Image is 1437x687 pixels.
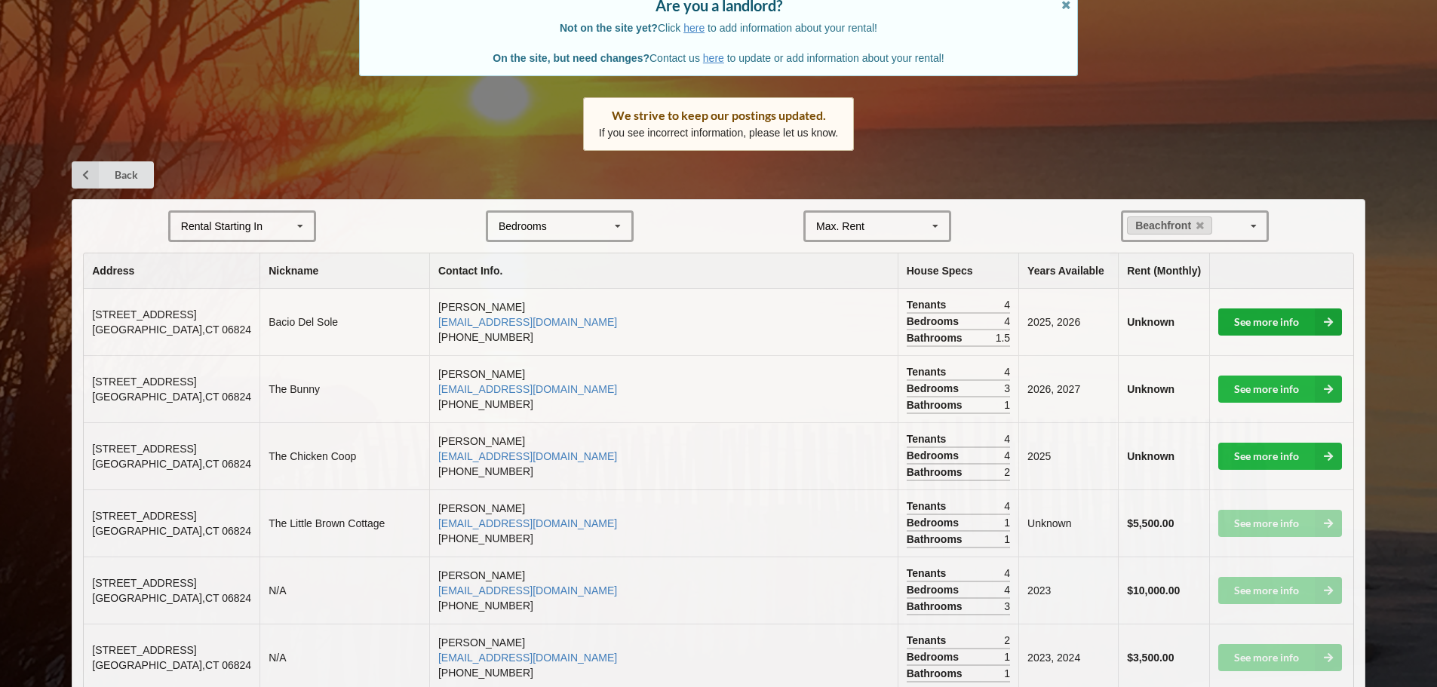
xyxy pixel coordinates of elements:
td: 2025, 2026 [1018,289,1118,355]
a: [EMAIL_ADDRESS][DOMAIN_NAME] [438,383,617,395]
a: here [703,52,724,64]
span: Tenants [907,566,950,581]
span: [STREET_ADDRESS] [92,376,196,388]
span: 1.5 [996,330,1010,345]
span: Bedrooms [907,448,963,463]
span: Bathrooms [907,397,966,413]
span: Bedrooms [907,314,963,329]
span: 1 [1004,666,1010,681]
span: 1 [1004,649,1010,664]
b: On the site, but need changes? [493,52,649,64]
td: [PERSON_NAME] [PHONE_NUMBER] [429,355,898,422]
span: Bathrooms [907,465,966,480]
span: [STREET_ADDRESS] [92,443,196,455]
a: See more info [1218,376,1342,403]
b: Not on the site yet? [560,22,658,34]
span: 2 [1004,633,1010,648]
a: [EMAIL_ADDRESS][DOMAIN_NAME] [438,584,617,597]
td: N/A [259,557,429,624]
td: The Little Brown Cottage [259,489,429,557]
th: Rent (Monthly) [1118,253,1209,289]
span: 3 [1004,381,1010,396]
span: [GEOGRAPHIC_DATA] , CT 06824 [92,525,251,537]
span: Bedrooms [907,582,963,597]
b: Unknown [1127,383,1174,395]
span: [GEOGRAPHIC_DATA] , CT 06824 [92,391,251,403]
td: [PERSON_NAME] [PHONE_NUMBER] [429,422,898,489]
a: here [683,22,705,34]
span: 1 [1004,515,1010,530]
td: Bacio Del Sole [259,289,429,355]
span: [GEOGRAPHIC_DATA] , CT 06824 [92,659,251,671]
td: The Chicken Coop [259,422,429,489]
span: 4 [1004,431,1010,446]
a: See more info [1218,308,1342,336]
th: Nickname [259,253,429,289]
b: $10,000.00 [1127,584,1180,597]
span: [STREET_ADDRESS] [92,510,196,522]
th: Years Available [1018,253,1118,289]
b: Unknown [1127,316,1174,328]
span: [STREET_ADDRESS] [92,577,196,589]
b: $3,500.00 [1127,652,1174,664]
div: Max. Rent [816,221,864,232]
a: [EMAIL_ADDRESS][DOMAIN_NAME] [438,517,617,529]
th: House Specs [898,253,1018,289]
span: Tenants [907,297,950,312]
span: Bathrooms [907,330,966,345]
span: 4 [1004,566,1010,581]
span: Click to add information about your rental! [560,22,877,34]
span: [GEOGRAPHIC_DATA] , CT 06824 [92,324,251,336]
span: 1 [1004,532,1010,547]
td: The Bunny [259,355,429,422]
span: 3 [1004,599,1010,614]
span: Bedrooms [907,649,963,664]
span: Tenants [907,364,950,379]
div: Rental Starting In [181,221,263,232]
span: 4 [1004,314,1010,329]
th: Contact Info. [429,253,898,289]
span: 2 [1004,465,1010,480]
span: Tenants [907,633,950,648]
td: 2026, 2027 [1018,355,1118,422]
span: [STREET_ADDRESS] [92,308,196,320]
td: 2025 [1018,422,1118,489]
a: [EMAIL_ADDRESS][DOMAIN_NAME] [438,316,617,328]
span: Tenants [907,498,950,514]
span: 4 [1004,364,1010,379]
span: [STREET_ADDRESS] [92,644,196,656]
td: Unknown [1018,489,1118,557]
th: Address [84,253,259,289]
span: Bathrooms [907,666,966,681]
td: 2023 [1018,557,1118,624]
td: [PERSON_NAME] [PHONE_NUMBER] [429,489,898,557]
span: Bathrooms [907,532,966,547]
span: 1 [1004,397,1010,413]
span: 4 [1004,448,1010,463]
div: Bedrooms [499,221,547,232]
a: See more info [1218,443,1342,470]
a: [EMAIL_ADDRESS][DOMAIN_NAME] [438,652,617,664]
div: We strive to keep our postings updated. [599,108,839,123]
p: If you see incorrect information, please let us know. [599,125,839,140]
span: [GEOGRAPHIC_DATA] , CT 06824 [92,458,251,470]
span: Bedrooms [907,381,963,396]
span: Bathrooms [907,599,966,614]
a: [EMAIL_ADDRESS][DOMAIN_NAME] [438,450,617,462]
a: Back [72,161,154,189]
span: 4 [1004,498,1010,514]
span: 4 [1004,582,1010,597]
b: $5,500.00 [1127,517,1174,529]
span: Tenants [907,431,950,446]
span: Bedrooms [907,515,963,530]
a: Beachfront [1127,216,1211,235]
span: [GEOGRAPHIC_DATA] , CT 06824 [92,592,251,604]
td: [PERSON_NAME] [PHONE_NUMBER] [429,557,898,624]
b: Unknown [1127,450,1174,462]
span: 4 [1004,297,1010,312]
td: [PERSON_NAME] [PHONE_NUMBER] [429,289,898,355]
span: Contact us to update or add information about your rental! [493,52,944,64]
